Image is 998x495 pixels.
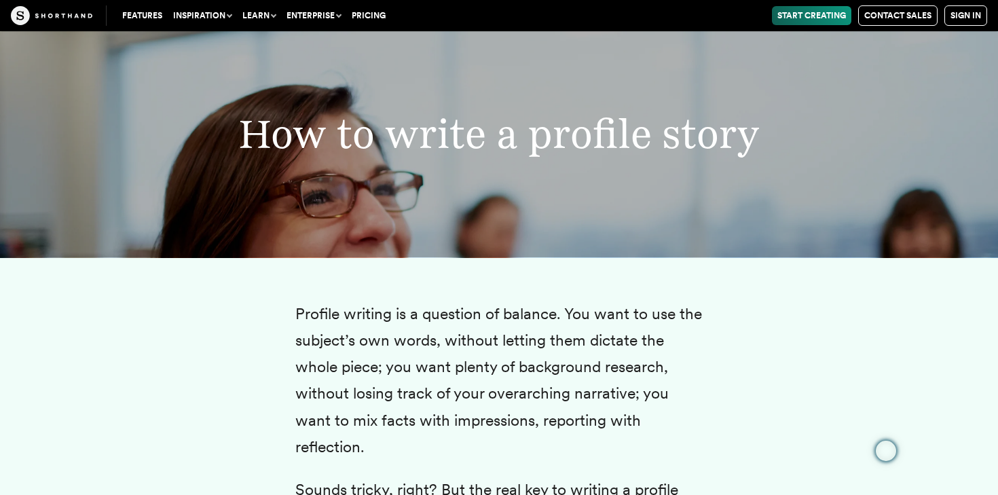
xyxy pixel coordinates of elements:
[168,6,237,25] button: Inspiration
[117,6,168,25] a: Features
[772,6,851,25] a: Start Creating
[858,5,938,26] a: Contact Sales
[944,5,987,26] a: Sign in
[346,6,391,25] a: Pricing
[114,113,883,153] h2: How to write a profile story
[237,6,281,25] button: Learn
[295,301,703,460] p: Profile writing is a question of balance. You want to use the subject’s own words, without lettin...
[281,6,346,25] button: Enterprise
[11,6,92,25] img: The Craft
